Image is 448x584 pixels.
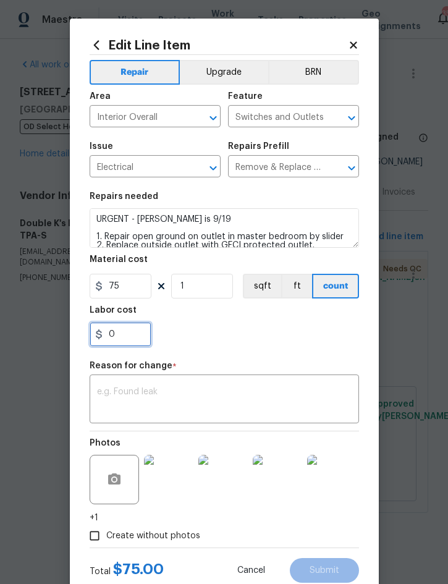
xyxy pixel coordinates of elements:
[90,92,111,101] h5: Area
[281,274,312,298] button: ft
[237,566,265,575] span: Cancel
[90,38,348,52] h2: Edit Line Item
[290,558,359,583] button: Submit
[268,60,359,85] button: BRN
[312,274,359,298] button: count
[205,109,222,127] button: Open
[90,306,137,315] h5: Labor cost
[90,255,148,264] h5: Material cost
[90,362,172,370] h5: Reason for change
[243,274,281,298] button: sqft
[228,142,289,151] h5: Repairs Prefill
[90,439,120,447] h5: Photos
[90,563,164,578] div: Total
[218,558,285,583] button: Cancel
[90,192,158,201] h5: Repairs needed
[90,512,98,524] span: +1
[106,530,200,543] span: Create without photos
[113,562,164,577] span: $ 75.00
[228,92,263,101] h5: Feature
[90,60,180,85] button: Repair
[343,159,360,177] button: Open
[343,109,360,127] button: Open
[310,566,339,575] span: Submit
[90,142,113,151] h5: Issue
[90,208,359,248] textarea: URGENT - [PERSON_NAME] is 9/19 1. Repair open ground on outlet in master bedroom by slider 2. Rep...
[205,159,222,177] button: Open
[180,60,268,85] button: Upgrade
